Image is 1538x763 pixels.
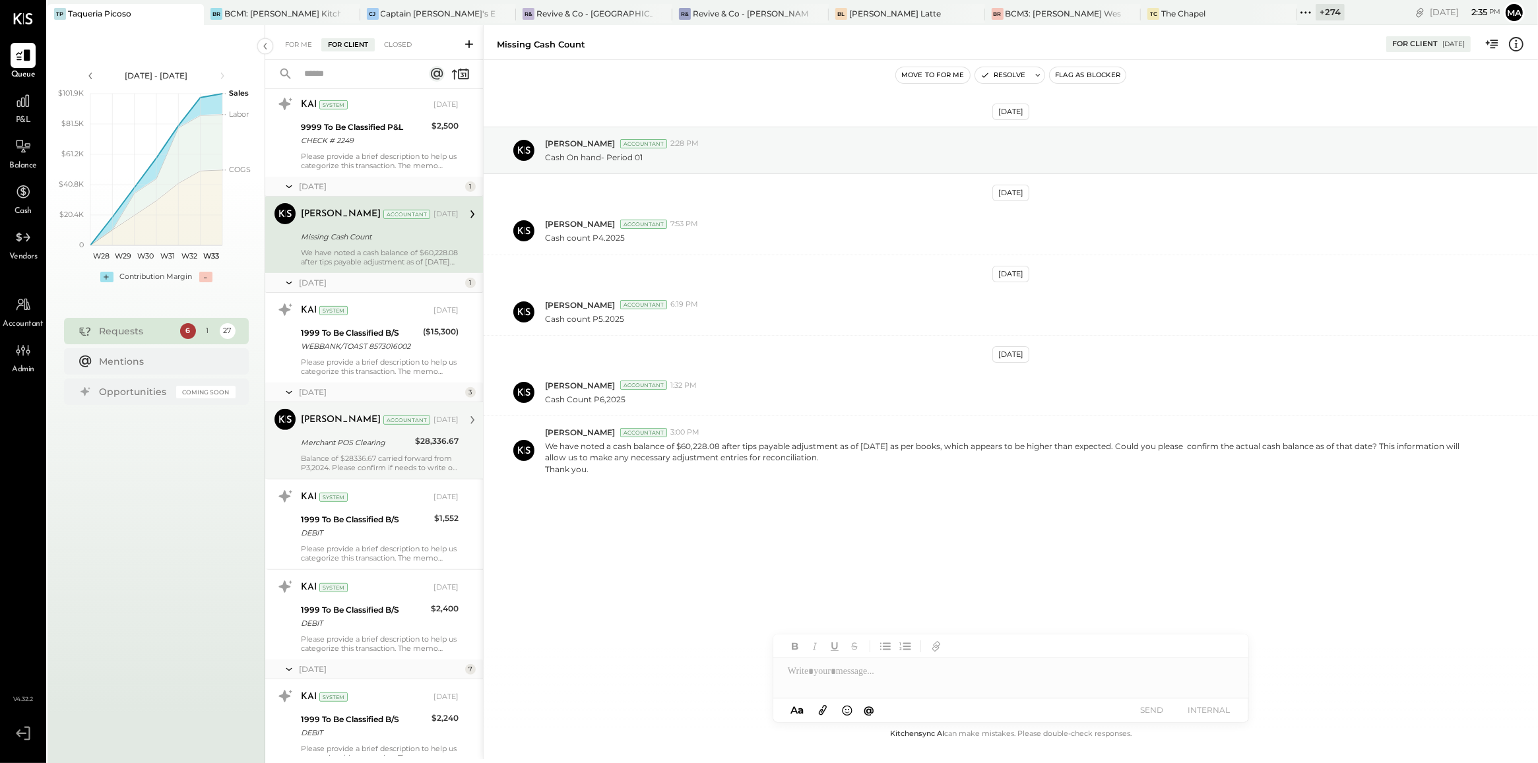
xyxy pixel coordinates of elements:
span: @ [864,704,875,716]
button: Ma [1504,2,1525,23]
span: 7:53 PM [670,219,698,229]
div: [DATE] [1430,6,1500,18]
a: Accountant [1,292,46,330]
div: Accountant [620,220,667,229]
div: [PERSON_NAME] [301,208,381,221]
span: Admin [12,364,34,376]
span: [PERSON_NAME] [545,299,615,311]
div: BL [835,8,847,20]
a: Vendors [1,225,46,263]
div: $1,552 [434,512,459,525]
div: Accountant [620,300,667,309]
div: KAI [301,491,317,504]
span: Queue [11,69,36,81]
div: $2,400 [431,602,459,615]
div: KAI [301,690,317,704]
div: TP [54,8,66,20]
button: Italic [806,638,823,655]
div: KAI [301,304,317,317]
span: Cash [15,206,32,218]
div: 9999 To Be Classified P&L [301,121,428,134]
p: Cash count P4.2025 [545,232,625,243]
div: WEBBANK/TOAST 8573016002 [301,340,419,353]
p: Cash count P5.2025 [545,313,624,324]
button: Resolve [975,67,1031,83]
div: We have noted a cash balance of $60,228.08 after tips payable adjustment as of [DATE] as per book... [301,248,459,266]
div: [DATE] [433,100,459,110]
text: W30 [137,251,153,260]
div: - [199,272,212,282]
div: 1 [465,278,476,288]
button: Underline [826,638,843,655]
div: For Client [321,38,375,51]
div: System [319,493,348,502]
div: System [319,306,348,315]
p: We have noted a cash balance of $60,228.08 after tips payable adjustment as of [DATE] as per book... [545,441,1479,474]
div: System [319,692,348,702]
div: DEBIT [301,726,428,739]
div: Requests [100,324,174,338]
div: [DATE] [1442,40,1465,49]
div: [DATE] [992,266,1029,282]
button: Move to for me [896,67,970,83]
div: Please provide a brief description to help us categorize this transaction. The memo might be help... [301,744,459,762]
div: $2,500 [432,119,459,133]
div: [DATE] [299,663,462,675]
text: W28 [93,251,110,260]
p: Cash On hand- Period 01 [545,152,643,163]
div: CJ [367,8,379,20]
a: Cash [1,179,46,218]
div: DEBIT [301,617,427,630]
span: [PERSON_NAME] [545,427,615,438]
button: Bold [786,638,804,655]
button: Add URL [928,638,945,655]
button: Flag as Blocker [1050,67,1126,83]
div: [DATE] [299,386,462,398]
div: Accountant [620,428,667,437]
div: Taqueria Picoso [68,8,131,19]
span: Balance [9,160,37,172]
span: 3:00 PM [670,427,699,438]
span: P&L [16,115,31,127]
div: 1999 To Be Classified B/S [301,513,430,526]
div: System [319,583,348,592]
div: Coming Soon [176,386,236,398]
text: $61.2K [61,149,84,158]
div: Captain [PERSON_NAME]'s Eufaula [381,8,497,19]
span: [PERSON_NAME] [545,218,615,229]
span: 1:32 PM [670,381,697,391]
text: $101.9K [58,88,84,98]
div: 1 [465,181,476,192]
div: [DATE] [433,492,459,503]
div: copy link [1413,5,1426,19]
div: Please provide a brief description to help us categorize this transaction. The memo might be help... [301,544,459,563]
div: 1999 To Be Classified B/S [301,713,428,726]
div: $2,240 [432,712,459,725]
div: [DATE] [299,181,462,192]
div: BR [210,8,222,20]
div: [PERSON_NAME] [301,413,381,427]
button: Aa [786,703,808,717]
div: Merchant POS Clearing [301,436,411,449]
a: P&L [1,88,46,127]
div: 1999 To Be Classified B/S [301,326,419,340]
div: Revive & Co - [GEOGRAPHIC_DATA] [536,8,653,19]
span: a [798,704,804,716]
div: 1 [200,323,216,339]
div: BCM3: [PERSON_NAME] Westside Grill [1006,8,1122,19]
div: [DATE] [992,185,1029,201]
button: INTERNAL [1182,701,1235,719]
div: Closed [377,38,418,51]
div: DEBIT [301,526,430,539]
div: BCM1: [PERSON_NAME] Kitchen Bar Market [224,8,340,19]
text: W32 [181,251,197,260]
p: Cash Count P6,2025 [545,394,625,405]
div: 3 [465,387,476,398]
text: Sales [229,88,249,98]
div: [DATE] [433,692,459,702]
div: [DATE] [299,277,462,288]
div: Mentions [100,355,229,368]
div: [PERSON_NAME] Latte [849,8,941,19]
div: Balance of $28336.67 carried forward from P3,2024. Please confirm if needs to write off the balance. [301,454,459,472]
text: $40.8K [59,179,84,189]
